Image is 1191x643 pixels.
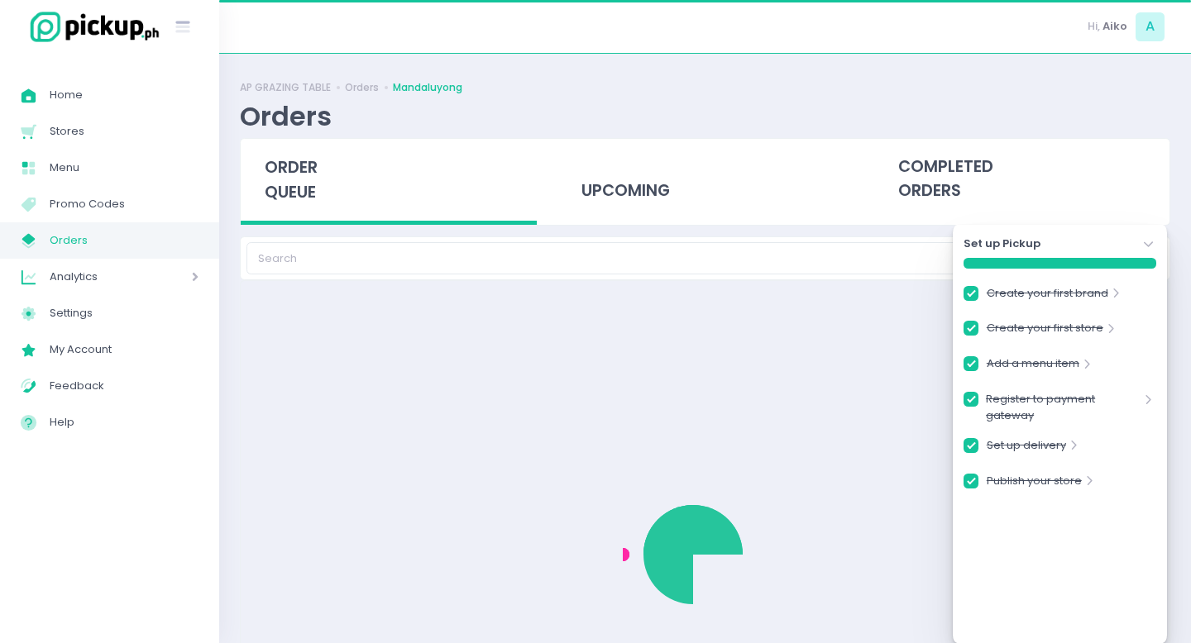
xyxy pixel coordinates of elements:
[987,320,1103,342] a: Create your first store
[50,230,198,251] span: Orders
[987,285,1108,307] a: Create your first brand
[50,157,198,179] span: Menu
[393,80,462,95] a: Mandaluyong
[986,391,1141,423] a: Register to payment gateway
[50,375,198,397] span: Feedback
[50,412,198,433] span: Help
[50,302,198,324] span: Settings
[873,139,1169,220] div: completed orders
[345,80,379,95] a: Orders
[1088,18,1100,35] span: Hi,
[265,156,318,203] span: order queue
[987,355,1079,378] a: Add a menu item
[240,100,332,132] div: Orders
[50,266,145,288] span: Analytics
[246,242,1083,274] input: Search
[21,9,161,45] img: logo
[50,339,198,360] span: My Account
[557,139,854,220] div: upcoming
[50,84,198,106] span: Home
[964,236,1040,252] strong: Set up Pickup
[240,80,331,95] a: AP GRAZING TABLE
[987,437,1066,460] a: Set up delivery
[50,121,198,142] span: Stores
[1103,18,1127,35] span: Aiko
[1136,12,1165,41] span: A
[987,473,1082,495] a: Publish your store
[50,193,198,215] span: Promo Codes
